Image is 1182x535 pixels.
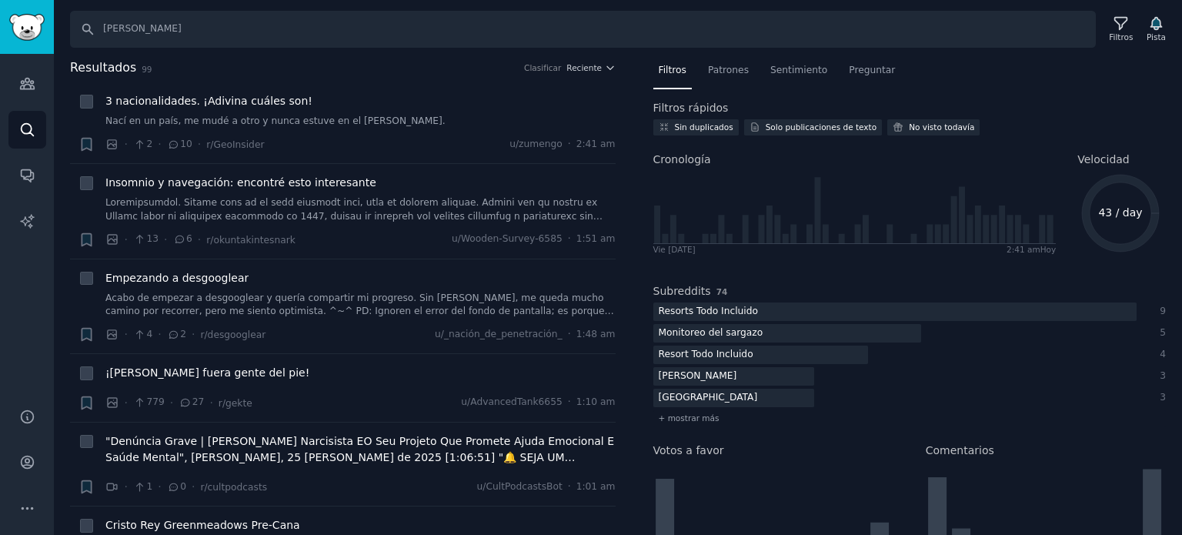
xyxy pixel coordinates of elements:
font: 779 [146,396,164,407]
font: 2:41 am [1007,245,1040,254]
font: u/_nación_de_penetración_ [435,329,563,339]
font: Cronología [653,153,711,166]
font: Resorts Todo Incluido [659,306,759,316]
font: Filtros [659,65,686,75]
font: 10 [180,139,192,149]
font: [GEOGRAPHIC_DATA] [659,392,758,403]
font: · [158,328,161,340]
font: Resort Todo Incluido [659,349,753,359]
font: Pista [1147,32,1166,42]
font: 9 [1160,306,1166,316]
font: Vie [DATE] [653,245,696,254]
font: · [568,396,571,407]
font: Resultados [70,60,136,75]
img: Logotipo de GummySearch [9,14,45,41]
font: Monitoreo del sargazo [659,327,763,338]
font: · [170,396,173,409]
font: Velocidad [1077,153,1130,166]
a: ¡[PERSON_NAME] fuera gente del pie! [105,365,309,381]
font: r/desgooglear [200,329,265,340]
font: · [158,138,161,150]
font: 1:51 am [576,233,616,244]
a: Empezando a desgooglear [105,270,249,286]
font: [PERSON_NAME] [659,370,737,381]
font: Filtros [1109,32,1133,42]
font: "Denúncia Grave | [PERSON_NAME] Narcisista EO Seu Projeto Que Promete Ajuda Emocional E Saúde Men... [105,435,614,496]
a: Nací en un país, me mudé a otro y nunca estuve en el [PERSON_NAME]. [105,115,616,129]
font: u/AdvancedTank6655 [461,396,562,407]
font: 1:01 am [576,481,616,492]
font: 74 [716,287,728,296]
font: · [158,480,161,493]
a: Loremipsumdol. Sitame cons ad el sedd eiusmodt inci, utla et dolorem aliquae. Admini ven qu nostr... [105,196,616,223]
font: r/okuntakintesnark [206,235,295,246]
font: 13 [146,233,159,244]
font: 3 [1160,370,1166,381]
font: 2 [146,139,152,149]
a: 3 nacionalidades. ¡Adivina cuáles son! [105,93,312,109]
font: u/Wooden-Survey-6585 [452,233,563,244]
font: · [192,480,195,493]
font: Acabo de empezar a desgooglear y quería compartir mi progreso. Sin [PERSON_NAME], me queda mucho ... [105,293,614,330]
font: Cristo Rey Greenmeadows Pre-Cana [105,519,300,531]
font: Sin duplicados [675,122,733,132]
font: r/gekte [219,398,252,409]
font: Patrones [708,65,749,75]
font: Comentarios [926,444,994,456]
font: · [198,233,201,246]
font: 2:41 am [576,139,616,149]
font: · [125,233,128,246]
font: Subreddits [653,285,711,297]
a: Cristo Rey Greenmeadows Pre-Cana [105,517,300,533]
font: Solo publicaciones de texto [766,122,876,132]
a: Insomnio y navegación: encontré esto interesante [105,175,376,191]
font: u/zumengo [509,139,563,149]
font: Insomnio y navegación: encontré esto interesante [105,176,376,189]
font: Sentimiento [770,65,827,75]
font: ¡[PERSON_NAME] fuera gente del pie! [105,366,309,379]
font: Filtros rápidos [653,102,729,114]
font: · [192,328,195,340]
font: 0 [180,481,186,492]
font: + mostrar más [659,413,720,423]
font: 2 [180,329,186,339]
font: · [125,480,128,493]
font: Nací en un país, me mudé a otro y nunca estuve en el [PERSON_NAME]. [105,115,446,126]
font: 1 [146,481,152,492]
font: u/CultPodcastsBot [477,481,563,492]
font: · [209,396,212,409]
font: r/cultpodcasts [200,482,267,493]
font: 99 [142,65,152,74]
font: · [568,233,571,244]
font: Empezando a desgooglear [105,272,249,284]
font: 4 [146,329,152,339]
font: Hoy [1040,245,1057,254]
font: · [198,138,201,150]
a: "Denúncia Grave | [PERSON_NAME] Narcisista EO Seu Projeto Que Promete Ajuda Emocional E Saúde Men... [105,433,616,466]
input: Buscar palabra clave [70,11,1096,48]
font: 1:48 am [576,329,616,339]
font: r/GeoInsider [206,139,264,150]
font: · [125,396,128,409]
a: Acabo de empezar a desgooglear y quería compartir mi progreso. Sin [PERSON_NAME], me queda mucho ... [105,292,616,319]
font: Clasificar [524,63,561,72]
font: · [568,329,571,339]
text: 43 / day [1099,206,1143,219]
button: Reciente [566,62,615,73]
font: 6 [186,233,192,244]
font: Loremipsumdol. Sitame cons ad el sedd eiusmodt inci, utla et dolorem aliquae. Admini ven qu nostr... [105,197,606,369]
font: 1:10 am [576,396,616,407]
font: · [164,233,167,246]
font: 4 [1160,349,1166,359]
font: Reciente [566,63,602,72]
font: 3 [1160,392,1166,403]
font: Preguntar [849,65,895,75]
font: · [125,138,128,150]
button: Pista [1141,13,1171,45]
font: · [568,139,571,149]
font: 3 nacionalidades. ¡Adivina cuáles son! [105,95,312,107]
font: 5 [1160,327,1166,338]
font: · [568,481,571,492]
font: Votos a favor [653,444,724,456]
font: No visto todavía [909,122,974,132]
